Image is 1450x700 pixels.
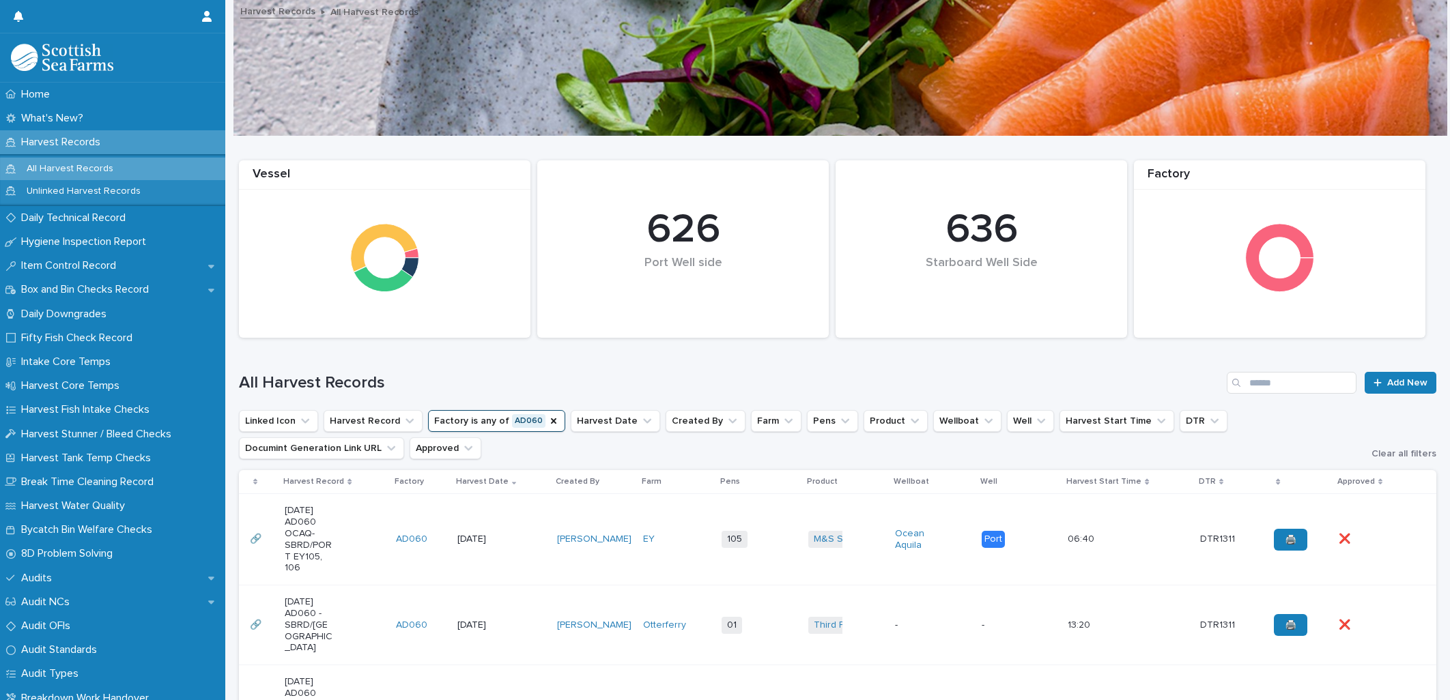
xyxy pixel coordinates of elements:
a: Add New [1365,372,1436,394]
input: Search [1227,372,1356,394]
a: Third Party Salmon [814,619,896,631]
button: Harvest Date [571,410,660,432]
p: All Harvest Records [330,3,418,18]
p: Audit Standards [16,643,108,656]
p: DTR [1199,474,1216,489]
p: - [895,619,943,631]
p: Audits [16,572,63,585]
p: ❌ [1339,617,1353,631]
p: ❌ [1339,531,1353,545]
p: Wellboat [894,474,929,489]
p: Break Time Cleaning Record [16,476,165,488]
a: 🖨️ [1274,614,1307,636]
span: 🖨️ [1285,535,1296,544]
a: 🖨️ [1274,529,1307,551]
p: 8D Problem Solving [16,547,124,560]
p: Fifty Fish Check Record [16,332,143,345]
p: Harvest Date [456,474,509,489]
button: Farm [751,410,801,432]
button: Approved [410,437,481,459]
p: [DATE] [457,619,506,631]
p: 06:40 [1068,531,1097,545]
p: Factory [395,474,424,489]
p: What's New? [16,112,94,125]
p: Bycatch Bin Welfare Checks [16,523,163,536]
p: Item Control Record [16,259,127,272]
a: [PERSON_NAME] [557,619,631,631]
a: [PERSON_NAME] [557,534,631,545]
p: Intake Core Temps [16,355,122,368]
span: 105 [722,531,748,548]
img: mMrefqRFQpe26GRNOUkG [11,44,113,71]
p: Harvest Records [16,136,111,149]
p: Harvest Fish Intake Checks [16,403,160,416]
p: Well [980,474,997,489]
p: Home [16,88,61,101]
a: AD060 [396,534,427,545]
button: Factory [428,410,565,432]
p: Harvest Record [283,474,344,489]
tr: 🔗🔗 [DATE] AD060 -SBRD/[GEOGRAPHIC_DATA]AD060 [DATE][PERSON_NAME] Otterferry 01Third Party Salmon ... [239,585,1436,665]
div: Port [982,531,1005,548]
button: Documint Generation Link URL [239,437,404,459]
a: Harvest Records [240,3,315,18]
span: 🖨️ [1285,620,1296,630]
h1: All Harvest Records [239,373,1221,393]
button: Pens [807,410,858,432]
p: Harvest Start Time [1066,474,1141,489]
p: Daily Downgrades [16,308,117,321]
p: Audit NCs [16,596,81,609]
p: Box and Bin Checks Record [16,283,160,296]
span: Add New [1387,378,1427,388]
a: M&S Select [814,534,865,545]
div: Vessel [239,167,530,190]
div: Starboard Well Side [859,256,1104,299]
p: 13:20 [1068,617,1093,631]
p: [DATE] AD060 -SBRD/[GEOGRAPHIC_DATA] [285,596,333,654]
span: 01 [722,617,742,634]
button: Harvest Start Time [1060,410,1174,432]
a: Otterferry [643,619,686,631]
span: Clear all filters [1371,449,1436,458]
tr: 🔗🔗 [DATE] AD060 OCAQ-SBRD/PORT EY105, 106AD060 [DATE][PERSON_NAME] EY 105M&S Select Ocean Aquila ... [239,494,1436,585]
p: All Harvest Records [16,163,124,175]
p: Daily Technical Record [16,212,137,224]
button: DTR [1180,410,1227,432]
p: 🔗 [250,617,264,631]
p: Unlinked Harvest Records [16,186,152,197]
p: Harvest Core Temps [16,379,130,392]
button: Clear all filters [1361,449,1436,458]
p: 🔗 [250,531,264,545]
p: Product [807,474,838,489]
div: Factory [1134,167,1425,190]
p: Harvest Water Quality [16,499,136,512]
p: Farm [642,474,662,489]
p: Approved [1337,474,1375,489]
button: Well [1007,410,1054,432]
p: Audit OFIs [16,619,81,632]
p: [DATE] [457,534,506,545]
p: Created By [556,474,599,489]
p: - [982,619,1030,631]
a: Ocean Aquila [895,528,943,551]
p: DTR1311 [1200,617,1238,631]
div: 636 [859,205,1104,254]
a: AD060 [396,619,427,631]
p: Harvest Stunner / Bleed Checks [16,428,182,441]
button: Harvest Record [324,410,423,432]
p: [DATE] AD060 OCAQ-SBRD/PORT EY105, 106 [285,505,333,574]
p: Audit Types [16,667,89,680]
button: Created By [666,410,745,432]
p: Pens [720,474,740,489]
button: Wellboat [933,410,1001,432]
div: Port Well side [560,256,806,299]
a: EY [643,534,655,545]
button: Product [864,410,928,432]
p: Harvest Tank Temp Checks [16,452,162,465]
div: 626 [560,205,806,254]
p: Hygiene Inspection Report [16,235,157,248]
button: Linked Icon [239,410,318,432]
p: DTR1311 [1200,531,1238,545]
